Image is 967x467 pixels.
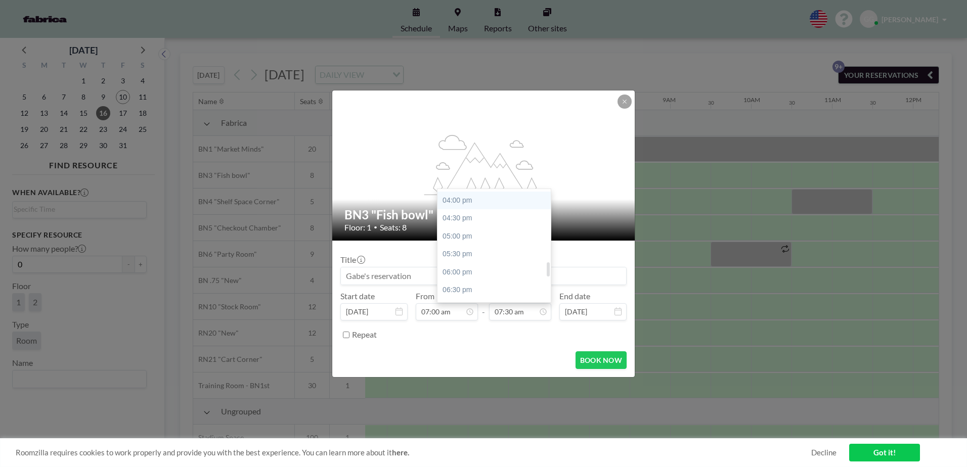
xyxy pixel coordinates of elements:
[416,291,434,301] label: From
[437,209,556,227] div: 04:30 pm
[374,223,377,231] span: •
[437,245,556,263] div: 05:30 pm
[811,448,837,457] a: Decline
[380,222,407,232] span: Seats: 8
[437,227,556,246] div: 05:00 pm
[437,281,556,299] div: 06:30 pm
[559,291,590,301] label: End date
[352,330,377,340] label: Repeat
[437,192,556,210] div: 04:00 pm
[340,255,364,265] label: Title
[437,263,556,282] div: 06:00 pm
[849,444,920,461] a: Got it!
[482,295,485,317] span: -
[576,351,627,369] button: BOOK NOW
[341,267,626,285] input: Gabe's reservation
[340,291,375,301] label: Start date
[16,448,811,457] span: Roomzilla requires cookies to work properly and provide you with the best experience. You can lea...
[344,207,624,222] h2: BN3 "Fish bowl"
[344,222,371,232] span: Floor: 1
[392,448,409,457] a: here.
[437,299,556,317] div: 07:00 pm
